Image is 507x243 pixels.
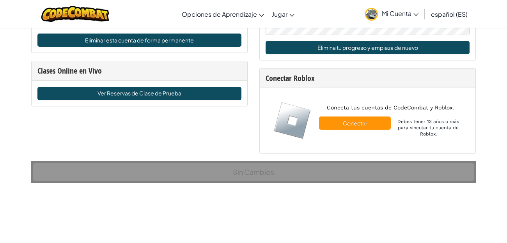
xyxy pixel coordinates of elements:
p: Conecta tus cuentas de CodeCombat y Roblox. [319,104,462,111]
a: español (ES) [427,4,472,25]
a: Mi Cuenta [361,2,422,26]
span: español (ES) [431,10,468,18]
span: Opciones de Aprendizaje [182,10,257,18]
button: Eliminar esta cuenta de forma permanente [37,33,241,47]
div: Debes tener 13 años o más para vincular tu cuenta de Roblox. [395,118,462,137]
div: Clases Online en Vivo [37,65,241,76]
img: CodeCombat logo [41,6,110,22]
a: Ver Reservas de Clase de Prueba [37,87,241,100]
a: Opciones de Aprendizaje [178,4,268,25]
a: Jugar [268,4,298,25]
button: Elimina tu progreso y empieza de nuevo [266,41,470,54]
img: roblox-logo.svg [273,102,311,139]
img: avatar [365,8,378,21]
span: Mi Cuenta [382,9,418,18]
button: Conectar [319,116,391,130]
div: Conectar Roblox [266,72,470,84]
span: Jugar [272,10,287,18]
